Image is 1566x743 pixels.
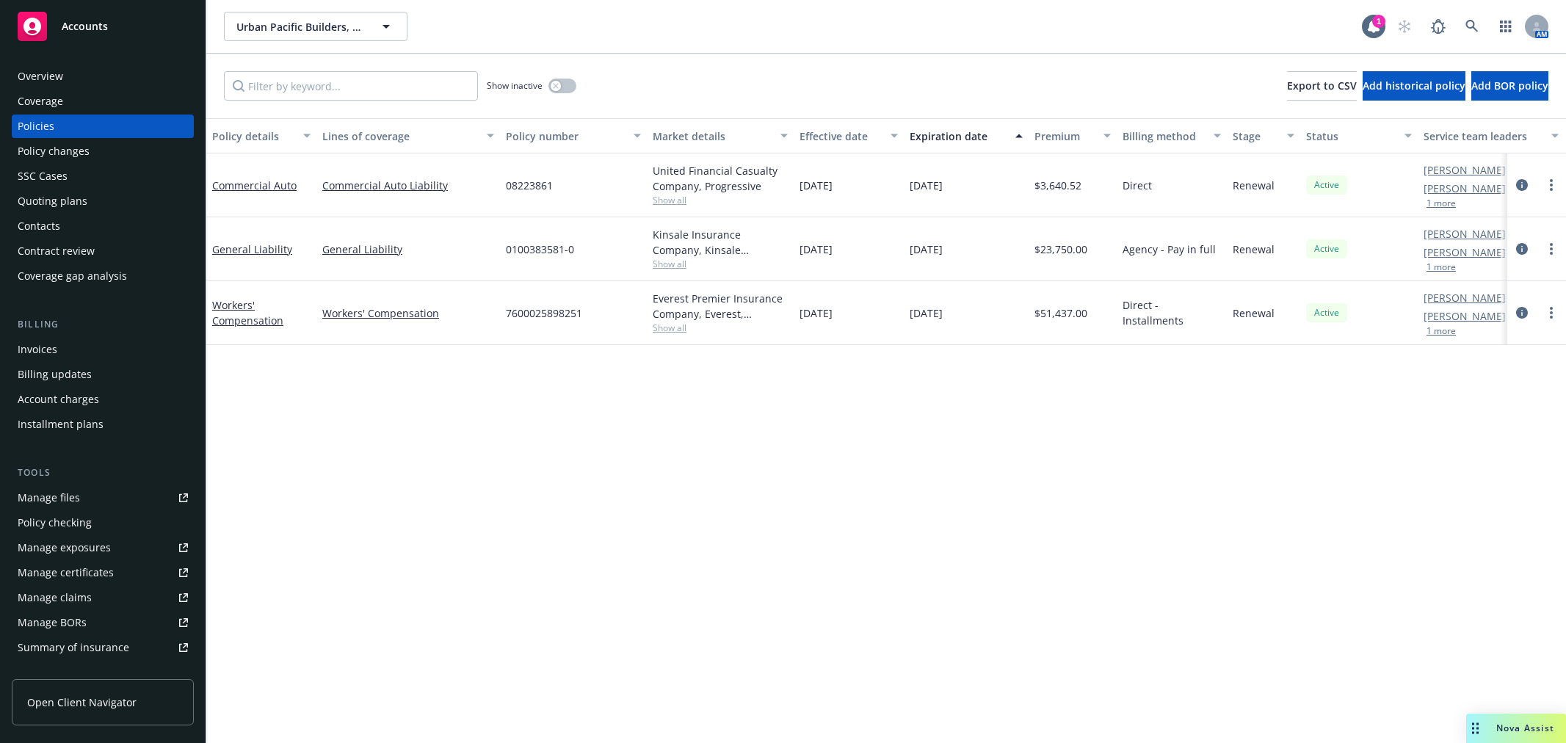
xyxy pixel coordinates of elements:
[322,128,478,144] div: Lines of coverage
[653,163,788,194] div: United Financial Casualty Company, Progressive
[800,242,833,257] span: [DATE]
[1543,304,1560,322] a: more
[12,317,194,332] div: Billing
[1312,178,1341,192] span: Active
[18,90,63,113] div: Coverage
[212,298,283,327] a: Workers' Compensation
[12,65,194,88] a: Overview
[1123,128,1205,144] div: Billing method
[12,388,194,411] a: Account charges
[1123,242,1216,257] span: Agency - Pay in full
[500,118,647,153] button: Policy number
[647,118,794,153] button: Market details
[212,128,294,144] div: Policy details
[1034,242,1087,257] span: $23,750.00
[1390,12,1419,41] a: Start snowing
[506,128,625,144] div: Policy number
[12,264,194,288] a: Coverage gap analysis
[322,178,494,193] a: Commercial Auto Liability
[18,264,127,288] div: Coverage gap analysis
[12,6,194,47] a: Accounts
[1424,128,1543,144] div: Service team leaders
[12,636,194,659] a: Summary of insurance
[1543,240,1560,258] a: more
[1496,722,1554,734] span: Nova Assist
[1424,244,1506,260] a: [PERSON_NAME]
[12,561,194,584] a: Manage certificates
[910,305,943,321] span: [DATE]
[1034,178,1081,193] span: $3,640.52
[212,178,297,192] a: Commercial Auto
[1034,305,1087,321] span: $51,437.00
[1306,128,1396,144] div: Status
[224,71,478,101] input: Filter by keyword...
[12,189,194,213] a: Quoting plans
[1233,242,1275,257] span: Renewal
[653,258,788,270] span: Show all
[1491,12,1520,41] a: Switch app
[1543,176,1560,194] a: more
[1424,226,1506,242] a: [PERSON_NAME]
[224,12,407,41] button: Urban Pacific Builders, Inc.
[1424,308,1506,324] a: [PERSON_NAME]
[794,118,904,153] button: Effective date
[12,586,194,609] a: Manage claims
[18,611,87,634] div: Manage BORs
[1117,118,1227,153] button: Billing method
[910,178,943,193] span: [DATE]
[12,90,194,113] a: Coverage
[653,194,788,206] span: Show all
[1300,118,1418,153] button: Status
[904,118,1029,153] button: Expiration date
[1457,12,1487,41] a: Search
[18,65,63,88] div: Overview
[62,21,108,32] span: Accounts
[18,214,60,238] div: Contacts
[1471,79,1548,93] span: Add BOR policy
[18,388,99,411] div: Account charges
[12,536,194,559] a: Manage exposures
[18,115,54,138] div: Policies
[316,118,500,153] button: Lines of coverage
[653,322,788,334] span: Show all
[1312,306,1341,319] span: Active
[506,242,574,257] span: 0100383581-0
[18,338,57,361] div: Invoices
[27,695,137,710] span: Open Client Navigator
[653,291,788,322] div: Everest Premier Insurance Company, Everest, Arrowhead General Insurance Agency, Inc.
[653,227,788,258] div: Kinsale Insurance Company, Kinsale Insurance, CRC Group
[12,511,194,534] a: Policy checking
[1363,79,1465,93] span: Add historical policy
[18,586,92,609] div: Manage claims
[1418,118,1565,153] button: Service team leaders
[12,465,194,480] div: Tools
[18,413,104,436] div: Installment plans
[18,486,80,510] div: Manage files
[1287,79,1357,93] span: Export to CSV
[1312,242,1341,255] span: Active
[236,19,363,35] span: Urban Pacific Builders, Inc.
[800,305,833,321] span: [DATE]
[1029,118,1117,153] button: Premium
[800,128,882,144] div: Effective date
[18,189,87,213] div: Quoting plans
[653,128,772,144] div: Market details
[1372,15,1385,28] div: 1
[12,363,194,386] a: Billing updates
[18,511,92,534] div: Policy checking
[12,214,194,238] a: Contacts
[18,363,92,386] div: Billing updates
[1427,263,1456,272] button: 1 more
[1034,128,1095,144] div: Premium
[1227,118,1300,153] button: Stage
[1513,304,1531,322] a: circleInformation
[1513,176,1531,194] a: circleInformation
[322,242,494,257] a: General Liability
[18,561,114,584] div: Manage certificates
[1233,305,1275,321] span: Renewal
[18,536,111,559] div: Manage exposures
[12,239,194,263] a: Contract review
[506,305,582,321] span: 7600025898251
[1466,714,1485,743] div: Drag to move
